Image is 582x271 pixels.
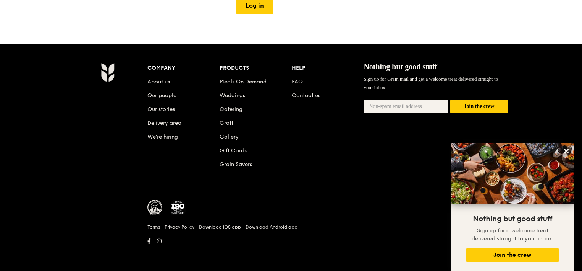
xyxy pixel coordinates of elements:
[292,92,320,99] a: Contact us
[472,227,553,242] span: Sign up for a welcome treat delivered straight to your inbox.
[147,63,220,73] div: Company
[147,224,160,230] a: Terms
[220,106,242,113] a: Catering
[147,134,178,140] a: We’re hiring
[364,100,448,113] input: Non-spam email address
[364,76,498,90] span: Sign up for Grain mail and get a welcome treat delivered straight to your inbox.
[101,63,114,82] img: Grain
[466,248,559,262] button: Join the crew
[220,134,239,140] a: Gallery
[220,120,233,126] a: Craft
[147,78,170,85] a: About us
[473,214,552,224] span: Nothing but good stuff
[292,63,364,73] div: Help
[560,145,572,157] button: Close
[220,92,245,99] a: Weddings
[220,78,267,85] a: Meals On Demand
[220,63,292,73] div: Products
[246,224,297,230] a: Download Android app
[364,62,437,71] span: Nothing but good stuff
[147,92,176,99] a: Our people
[292,78,303,85] a: FAQ
[170,200,186,215] img: ISO Certified
[147,106,175,113] a: Our stories
[199,224,241,230] a: Download iOS app
[220,147,247,154] a: Gift Cards
[165,224,194,230] a: Privacy Policy
[71,247,511,253] h6: Revision
[450,100,508,114] button: Join the crew
[451,143,574,204] img: DSC07876-Edit02-Large.jpeg
[220,161,252,168] a: Grain Savers
[147,120,181,126] a: Delivery area
[147,200,163,215] img: MUIS Halal Certified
